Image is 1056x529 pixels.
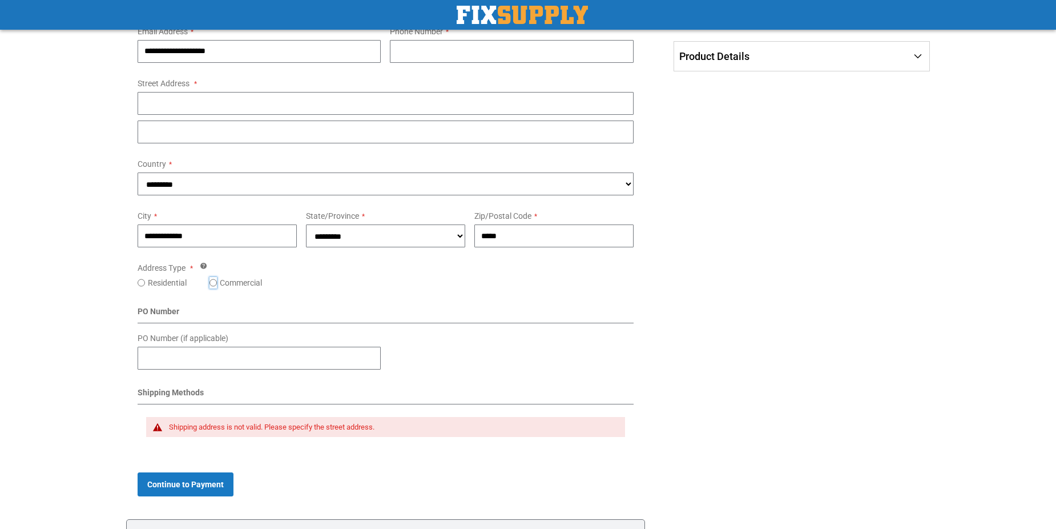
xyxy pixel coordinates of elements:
[138,334,228,343] span: PO Number (if applicable)
[138,306,634,323] div: PO Number
[138,387,634,404] div: Shipping Methods
[169,423,614,432] div: Shipping address is not valid. Please specify the street address.
[474,211,531,221] span: Zip/Postal Code
[138,472,233,496] button: Continue to Payment
[148,277,187,288] label: Residential
[138,159,166,169] span: Country
[390,27,443,36] span: Phone Number
[138,79,190,88] span: Street Address
[138,211,151,221] span: City
[220,277,262,288] label: Commercial
[679,50,749,62] span: Product Details
[457,6,588,24] a: store logo
[306,211,359,221] span: State/Province
[138,263,186,272] span: Address Type
[138,27,188,36] span: Email Address
[147,480,224,489] span: Continue to Payment
[457,6,588,24] img: Fix Industrial Supply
